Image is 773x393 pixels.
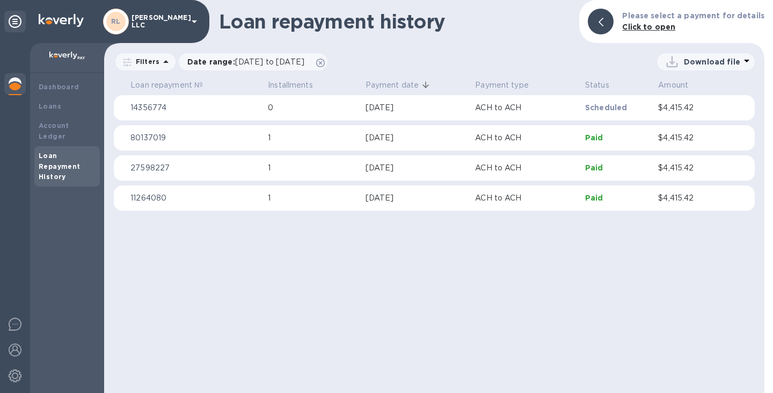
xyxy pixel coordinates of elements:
[366,132,467,144] div: [DATE]
[39,122,69,140] b: Account Ledger
[219,10,571,33] h1: Loan repayment history
[684,56,740,67] p: Download file
[130,132,259,144] p: 80137019
[658,192,725,204] p: $4,415.42
[268,80,327,91] span: Installments
[622,23,675,31] b: Click to open
[622,11,764,20] b: Please select a payment for details
[130,102,259,113] p: 14356774
[39,152,81,181] b: Loan Repayment History
[475,102,577,113] p: ACH to ACH
[585,80,623,91] span: Status
[366,80,433,91] span: Payment date
[130,162,259,174] p: 27598227
[187,56,310,67] p: Date range :
[475,192,577,204] p: ACH to ACH
[475,132,577,144] p: ACH to ACH
[658,80,702,91] span: Amount
[268,132,357,144] p: 1
[658,132,725,144] p: $4,415.42
[658,162,725,174] p: $4,415.42
[475,80,529,91] p: Payment type
[39,102,61,110] b: Loans
[130,80,217,91] span: Loan repayment №
[268,162,357,174] p: 1
[366,102,467,113] div: [DATE]
[268,102,357,113] p: 0
[132,57,159,66] p: Filters
[366,192,467,204] div: [DATE]
[585,80,609,91] p: Status
[366,80,419,91] p: Payment date
[268,80,313,91] p: Installments
[235,58,304,66] span: [DATE] to [DATE]
[130,80,203,91] p: Loan repayment №
[179,53,327,70] div: Date range:[DATE] to [DATE]
[39,14,84,27] img: Logo
[39,83,79,91] b: Dashboard
[132,14,185,29] p: [PERSON_NAME] LLC
[658,102,725,113] p: $4,415.42
[585,132,650,143] p: Paid
[366,162,467,174] div: [DATE]
[475,80,543,91] span: Payment type
[475,162,577,174] p: ACH to ACH
[4,11,26,32] div: Unpin categories
[658,80,688,91] p: Amount
[268,192,357,204] p: 1
[585,102,650,113] p: Scheduled
[130,192,259,204] p: 11264080
[585,192,650,203] p: Paid
[585,162,650,173] p: Paid
[111,17,121,25] b: RL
